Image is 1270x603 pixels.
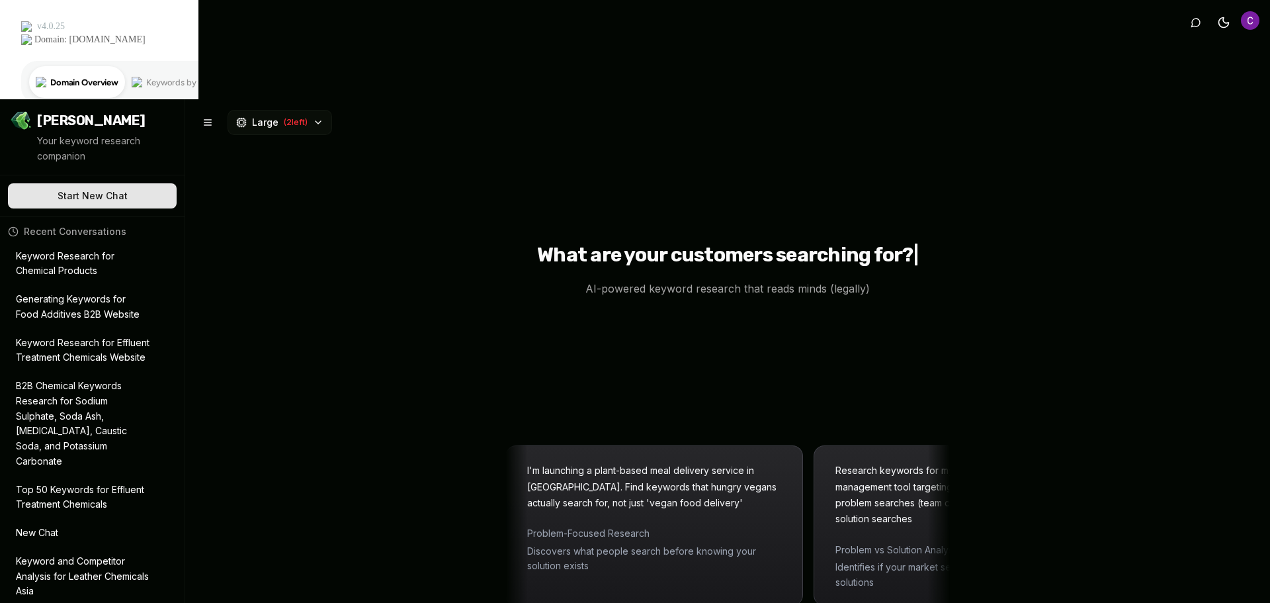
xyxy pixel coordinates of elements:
[8,287,177,328] button: Generating Keywords for Food Additives B2B Website
[16,379,150,469] p: B2B Chemical Keywords Research for Sodium Sulphate, Soda Ash, [MEDICAL_DATA], Caustic Soda, and P...
[146,78,223,87] div: Keywords by Traffic
[846,465,1093,524] span: Research keywords for my new SAAS project management tool targeting remote teams. Show me both pr...
[575,280,880,297] p: AI-powered keyword research that reads minds (legally)
[538,465,787,508] span: I'm launching a plant-based meal delivery service in [GEOGRAPHIC_DATA]. Find keywords that hungry...
[16,336,150,366] p: Keyword Research for Effluent Treatment Chemicals Website
[37,111,146,130] span: [PERSON_NAME]
[538,526,792,541] span: Problem-Focused Research
[50,78,118,87] div: Domain Overview
[37,134,174,164] p: Your keyword research companion
[913,243,918,267] span: |
[21,34,32,45] img: website_grey.svg
[228,110,332,135] button: Large(2left)
[537,243,918,269] h1: What are your customers searching for?
[36,77,46,87] img: tab_domain_overview_orange.svg
[538,544,792,574] span: Discovers what people search before knowing your solution exists
[8,520,177,546] button: New Chat
[846,560,1100,590] span: Identifies if your market searches for problems or solutions
[8,477,177,518] button: Top 50 Keywords for Effluent Treatment Chemicals
[252,116,278,129] span: Large
[846,543,1100,557] span: Problem vs Solution Analysis
[8,244,177,285] button: Keyword Research for Chemical Products
[16,526,150,541] p: New Chat
[34,34,146,45] div: Domain: [DOMAIN_NAME]
[16,249,150,279] p: Keyword Research for Chemical Products
[16,292,150,322] p: Generating Keywords for Food Additives B2B Website
[16,554,150,599] p: Keyword and Competitor Analysis for Leather Chemicals Asia
[37,21,65,32] div: v 4.0.25
[8,330,177,371] button: Keyword Research for Effluent Treatment Chemicals Website
[21,21,32,32] img: logo_orange.svg
[8,183,177,209] button: Start New Chat
[11,110,32,131] img: Jello SEO Logo
[8,373,177,475] button: B2B Chemical Keywords Research for Sodium Sulphate, Soda Ash, [MEDICAL_DATA], Caustic Soda, and P...
[24,225,126,238] span: Recent Conversations
[16,483,150,513] p: Top 50 Keywords for Effluent Treatment Chemicals
[284,117,308,128] span: ( 2 left)
[132,77,142,87] img: tab_keywords_by_traffic_grey.svg
[1241,11,1259,30] img: Chemtrade Asia Administrator
[58,189,128,203] span: Start New Chat
[1241,11,1259,30] button: Open user button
